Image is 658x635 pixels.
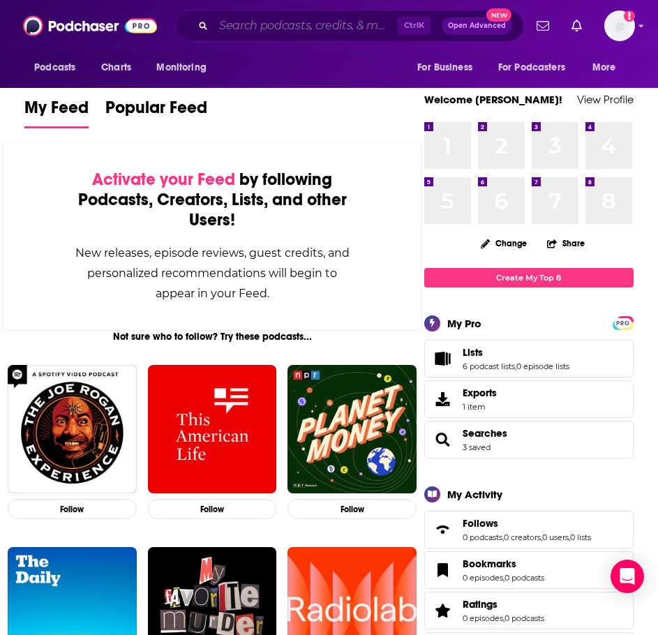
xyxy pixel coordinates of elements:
[105,97,207,128] a: Popular Feed
[424,340,634,378] span: Lists
[615,318,631,329] span: PRO
[569,532,570,542] span: ,
[73,170,352,230] div: by following Podcasts, Creators, Lists, and other Users!
[24,97,89,128] a: My Feed
[515,361,516,371] span: ,
[23,13,157,39] img: Podchaser - Follow, Share and Rate Podcasts
[424,551,634,589] span: Bookmarks
[424,592,634,629] span: Ratings
[541,532,542,542] span: ,
[615,317,631,327] a: PRO
[424,421,634,458] span: Searches
[504,613,544,623] a: 0 podcasts
[429,601,457,620] a: Ratings
[583,54,634,81] button: open menu
[101,58,131,77] span: Charts
[92,54,140,81] a: Charts
[503,613,504,623] span: ,
[502,532,504,542] span: ,
[448,22,506,29] span: Open Advanced
[463,558,544,570] a: Bookmarks
[463,387,497,399] span: Exports
[24,97,89,126] span: My Feed
[148,365,277,494] img: This American Life
[570,532,591,542] a: 0 lists
[489,54,585,81] button: open menu
[424,268,634,287] a: Create My Top 8
[463,598,498,611] span: Ratings
[463,442,491,452] a: 3 saved
[463,402,497,412] span: 1 item
[34,58,75,77] span: Podcasts
[24,54,94,81] button: open menu
[463,613,503,623] a: 0 episodes
[73,243,352,304] div: New releases, episode reviews, guest credits, and personalized recommendations will begin to appe...
[566,14,588,38] a: Show notifications dropdown
[398,17,431,35] span: Ctrl K
[463,532,502,542] a: 0 podcasts
[2,331,422,343] div: Not sure who to follow? Try these podcasts...
[147,54,224,81] button: open menu
[287,499,417,519] button: Follow
[542,532,569,542] a: 0 users
[463,573,503,583] a: 0 episodes
[287,365,417,494] img: Planet Money
[447,317,481,330] div: My Pro
[429,430,457,449] a: Searches
[442,17,512,34] button: Open AdvancedNew
[604,10,635,41] img: User Profile
[175,10,524,42] div: Search podcasts, credits, & more...
[592,58,616,77] span: More
[8,499,137,519] button: Follow
[516,361,569,371] a: 0 episode lists
[429,520,457,539] a: Follows
[447,488,502,501] div: My Activity
[504,532,541,542] a: 0 creators
[463,558,516,570] span: Bookmarks
[472,234,535,252] button: Change
[429,389,457,409] span: Exports
[604,10,635,41] button: Show profile menu
[463,517,591,530] a: Follows
[611,560,644,593] div: Open Intercom Messenger
[463,598,544,611] a: Ratings
[486,8,511,22] span: New
[531,14,555,38] a: Show notifications dropdown
[8,365,137,494] img: The Joe Rogan Experience
[424,380,634,418] a: Exports
[92,169,235,190] span: Activate your Feed
[429,560,457,580] a: Bookmarks
[503,573,504,583] span: ,
[463,346,569,359] a: Lists
[424,93,562,106] a: Welcome [PERSON_NAME]!
[429,349,457,368] a: Lists
[214,15,398,37] input: Search podcasts, credits, & more...
[407,54,490,81] button: open menu
[463,346,483,359] span: Lists
[546,230,585,257] button: Share
[624,10,635,22] svg: Add a profile image
[577,93,634,106] a: View Profile
[148,499,277,519] button: Follow
[417,58,472,77] span: For Business
[105,97,207,126] span: Popular Feed
[463,361,515,371] a: 6 podcast lists
[156,58,206,77] span: Monitoring
[463,517,498,530] span: Follows
[504,573,544,583] a: 0 podcasts
[604,10,635,41] span: Logged in as ILATeam
[424,511,634,548] span: Follows
[463,427,507,440] a: Searches
[498,58,565,77] span: For Podcasters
